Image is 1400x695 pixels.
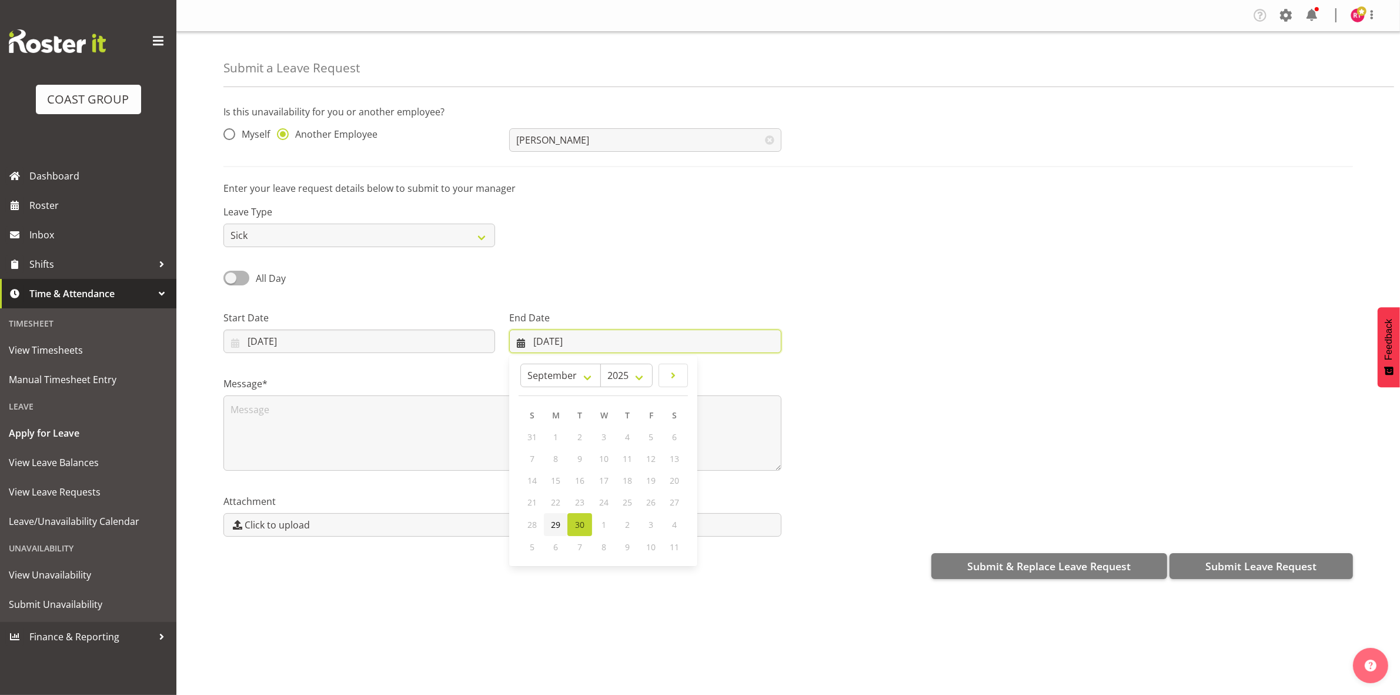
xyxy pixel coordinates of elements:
input: Click to select... [223,330,495,353]
span: View Timesheets [9,341,168,359]
span: W [600,410,608,421]
span: 20 [670,475,679,486]
span: 11 [623,453,632,464]
span: 30 [575,519,584,530]
span: S [530,410,534,421]
span: 6 [553,541,558,553]
span: 1 [602,519,606,530]
span: 29 [551,519,560,530]
span: 2 [625,519,630,530]
button: Feedback - Show survey [1378,307,1400,387]
span: 26 [646,497,656,508]
span: 31 [527,431,537,443]
span: 14 [527,475,537,486]
h4: Submit a Leave Request [223,61,360,75]
span: Time & Attendance [29,285,153,302]
span: 3 [602,431,606,443]
span: 16 [575,475,584,486]
span: 9 [625,541,630,553]
span: 10 [599,453,609,464]
span: 8 [602,541,606,553]
p: Is this unavailability for you or another employee? [223,105,1353,119]
span: 24 [599,497,609,508]
span: T [577,410,582,421]
span: 4 [672,519,677,530]
span: 13 [670,453,679,464]
span: 1 [553,431,558,443]
span: Finance & Reporting [29,628,153,646]
span: 8 [553,453,558,464]
span: 27 [670,497,679,508]
span: Submit & Replace Leave Request [967,558,1131,574]
span: 12 [646,453,656,464]
span: All Day [256,272,286,285]
span: 11 [670,541,679,553]
span: 4 [625,431,630,443]
button: Submit Leave Request [1170,553,1353,579]
span: Manual Timesheet Entry [9,371,168,388]
span: 23 [575,497,584,508]
a: Manual Timesheet Entry [3,365,173,394]
p: Enter your leave request details below to submit to your manager [223,181,1353,195]
label: Start Date [223,311,495,325]
a: 30 [567,513,592,536]
button: Submit & Replace Leave Request [931,553,1167,579]
span: S [672,410,677,421]
a: View Timesheets [3,335,173,365]
span: 25 [623,497,632,508]
span: 5 [649,431,653,443]
input: Click to select... [509,330,781,353]
div: COAST GROUP [48,91,129,108]
span: Submit Unavailability [9,596,168,613]
span: View Unavailability [9,566,168,584]
span: 6 [672,431,677,443]
span: 3 [649,519,653,530]
span: 5 [530,541,534,553]
span: 7 [577,541,582,553]
span: Leave/Unavailability Calendar [9,513,168,530]
span: Inbox [29,226,171,244]
a: View Unavailability [3,560,173,590]
img: help-xxl-2.png [1365,660,1376,671]
a: Leave/Unavailability Calendar [3,507,173,536]
label: Message* [223,377,781,391]
span: 22 [551,497,560,508]
img: Rosterit website logo [9,29,106,53]
span: Myself [235,128,270,140]
label: Leave Type [223,205,495,219]
span: 2 [577,431,582,443]
span: Dashboard [29,167,171,185]
span: Click to upload [245,518,310,532]
a: View Leave Requests [3,477,173,507]
span: Another Employee [289,128,377,140]
span: F [649,410,653,421]
span: Shifts [29,255,153,273]
div: Leave [3,394,173,418]
a: Submit Unavailability [3,590,173,619]
span: 19 [646,475,656,486]
div: Timesheet [3,311,173,335]
a: View Leave Balances [3,448,173,477]
span: 9 [577,453,582,464]
span: 21 [527,497,537,508]
span: M [552,410,560,421]
span: Apply for Leave [9,424,168,442]
span: 28 [527,519,537,530]
a: 29 [544,513,567,536]
span: 17 [599,475,609,486]
div: Unavailability [3,536,173,560]
img: reuben-thomas8009.jpg [1351,8,1365,22]
span: View Leave Balances [9,454,168,471]
span: Feedback [1384,319,1394,360]
span: View Leave Requests [9,483,168,501]
label: End Date [509,311,781,325]
span: 7 [530,453,534,464]
span: Roster [29,197,171,214]
a: Apply for Leave [3,418,173,448]
span: Submit Leave Request [1205,558,1317,574]
span: 10 [646,541,656,553]
label: Attachment [223,494,781,508]
span: 15 [551,475,560,486]
input: Select Employee [509,128,781,152]
span: 18 [623,475,632,486]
